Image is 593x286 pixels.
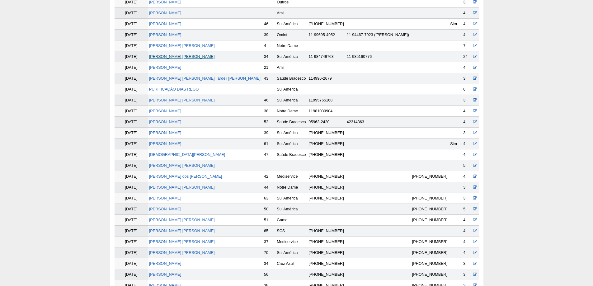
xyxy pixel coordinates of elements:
[275,171,307,182] td: Mediservice
[115,149,148,160] td: [DATE]
[411,215,449,226] td: [PHONE_NUMBER]
[275,95,307,106] td: Sul América
[462,73,472,84] td: 3
[149,185,215,190] a: [PERSON_NAME] [PERSON_NAME]
[275,51,307,62] td: Sul América
[149,98,215,102] a: [PERSON_NAME] [PERSON_NAME]
[307,182,345,193] td: [PHONE_NUMBER]
[411,269,449,280] td: [PHONE_NUMBER]
[307,138,345,149] td: [PHONE_NUMBER]
[115,237,148,247] td: [DATE]
[275,84,307,95] td: Sul América
[263,30,275,40] td: 39
[411,193,449,204] td: [PHONE_NUMBER]
[149,142,181,146] a: [PERSON_NAME]
[307,51,345,62] td: 11 984749763
[263,128,275,138] td: 39
[149,33,181,37] a: [PERSON_NAME]
[263,204,275,215] td: 50
[263,40,275,51] td: 4
[307,117,345,128] td: 95963-2420
[462,237,472,247] td: 4
[411,171,449,182] td: [PHONE_NUMBER]
[462,62,472,73] td: 4
[149,11,181,15] a: [PERSON_NAME]
[115,40,148,51] td: [DATE]
[115,138,148,149] td: [DATE]
[462,84,472,95] td: 6
[115,128,148,138] td: [DATE]
[462,182,472,193] td: 3
[115,182,148,193] td: [DATE]
[307,237,345,247] td: [PHONE_NUMBER]
[263,237,275,247] td: 37
[411,204,449,215] td: [PHONE_NUMBER]
[275,128,307,138] td: Sul América
[275,40,307,51] td: Notre Dame
[275,247,307,258] td: Sul América
[275,149,307,160] td: Saúde Bradesco
[149,22,181,26] a: [PERSON_NAME]
[275,215,307,226] td: Gama
[307,193,345,204] td: [PHONE_NUMBER]
[115,84,148,95] td: [DATE]
[263,247,275,258] td: 70
[307,269,345,280] td: [PHONE_NUMBER]
[115,117,148,128] td: [DATE]
[115,8,148,19] td: [DATE]
[411,258,449,269] td: [PHONE_NUMBER]
[115,193,148,204] td: [DATE]
[115,62,148,73] td: [DATE]
[115,95,148,106] td: [DATE]
[149,131,181,135] a: [PERSON_NAME]
[411,237,449,247] td: [PHONE_NUMBER]
[462,226,472,237] td: 4
[307,19,345,30] td: [PHONE_NUMBER]
[462,51,472,62] td: 24
[275,106,307,117] td: Notre Dame
[263,226,275,237] td: 65
[263,95,275,106] td: 46
[115,226,148,237] td: [DATE]
[307,171,345,182] td: [PHONE_NUMBER]
[263,171,275,182] td: 42
[149,240,215,244] a: [PERSON_NAME] [PERSON_NAME]
[462,215,472,226] td: 4
[462,247,472,258] td: 4
[275,8,307,19] td: Amil
[263,19,275,30] td: 46
[149,207,181,211] a: [PERSON_NAME]
[307,226,345,237] td: [PHONE_NUMBER]
[462,258,472,269] td: 3
[307,149,345,160] td: [PHONE_NUMBER]
[263,149,275,160] td: 47
[275,193,307,204] td: Sul América
[462,193,472,204] td: 3
[149,76,261,81] a: [PERSON_NAME] [PERSON_NAME] Tardeli [PERSON_NAME]
[307,95,345,106] td: 11995765168
[462,106,472,117] td: 4
[149,152,225,157] a: [DEMOGRAPHIC_DATA][PERSON_NAME]
[307,106,345,117] td: 11981039904
[263,117,275,128] td: 52
[462,171,472,182] td: 4
[275,117,307,128] td: Saúde Bradesco
[346,117,411,128] td: 42314363
[115,215,148,226] td: [DATE]
[275,237,307,247] td: Mediservice
[149,65,181,70] a: [PERSON_NAME]
[275,226,307,237] td: SCS
[307,73,345,84] td: 114996-2679
[149,261,181,266] a: [PERSON_NAME]
[411,247,449,258] td: [PHONE_NUMBER]
[275,62,307,73] td: Amil
[115,204,148,215] td: [DATE]
[115,51,148,62] td: [DATE]
[149,87,199,91] a: PURIFICAÇÃO DIAS REGO
[462,128,472,138] td: 3
[263,269,275,280] td: 56
[263,73,275,84] td: 43
[263,193,275,204] td: 63
[275,182,307,193] td: Notre Dame
[462,40,472,51] td: 7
